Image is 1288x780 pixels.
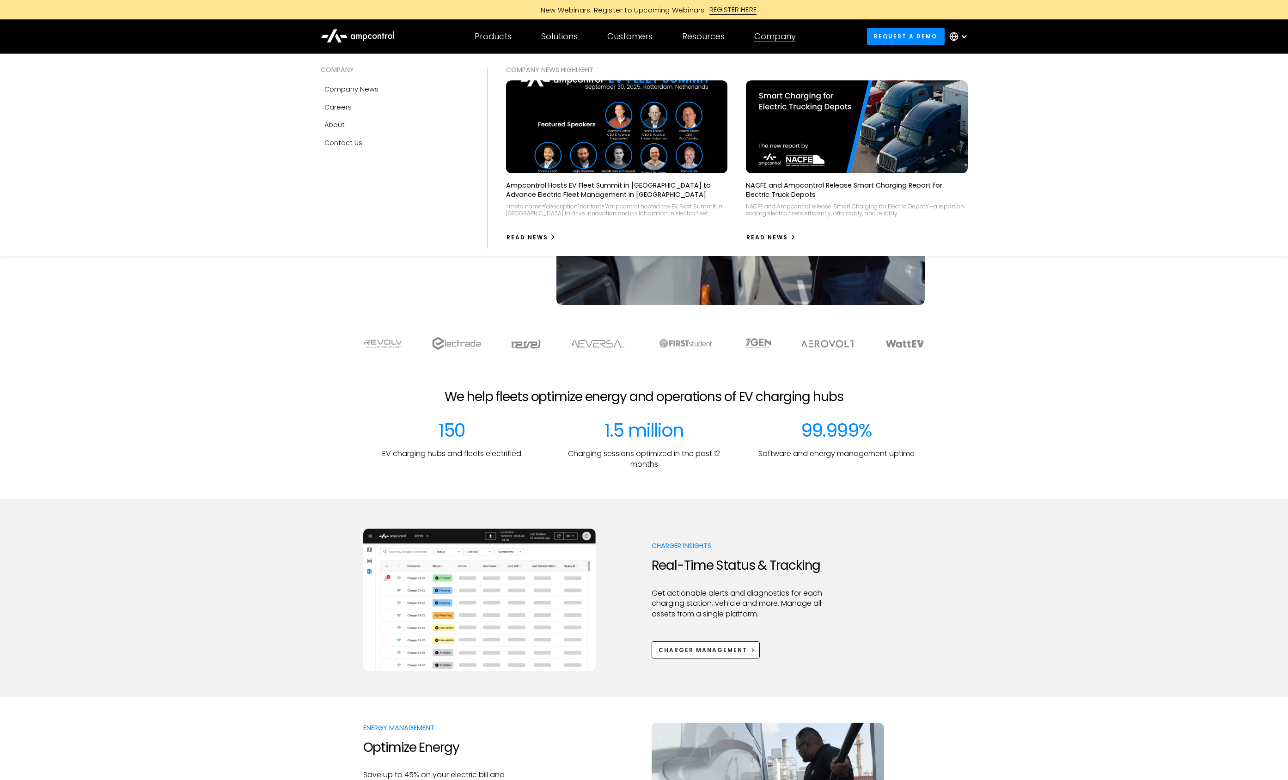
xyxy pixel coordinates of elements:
a: Read News [506,230,556,245]
div: Contact Us [324,138,362,148]
div: Customers [607,31,653,42]
img: WattEV logo [885,340,924,347]
a: Read News [746,230,796,245]
div: Solutions [541,31,578,42]
img: electrada logo [432,337,481,350]
div: COMPANY NEWS Highlight [506,65,968,75]
p: Charging sessions optimized in the past 12 months [555,449,733,469]
a: Company news [321,80,469,98]
div: <meta name="description" content="Ampcontrol hosted the EV Fleet Summit in [GEOGRAPHIC_DATA] to d... [506,203,728,217]
a: Contact Us [321,134,469,152]
img: Ampcontrol EV charging management system for on time departure [363,529,596,671]
div: About [324,120,345,130]
p: Energy Management [363,723,541,732]
div: Products [475,31,512,42]
div: Charger Management [659,646,747,654]
div: REGISTER HERE [709,5,757,15]
div: Resources [682,31,725,42]
a: Careers [321,98,469,116]
h2: Optimize Energy [363,740,541,756]
p: Ampcontrol Hosts EV Fleet Summit in [GEOGRAPHIC_DATA] to Advance Electric Fleet Management in [GE... [506,181,728,199]
div: 1.5 million [604,419,684,441]
div: Company [754,31,796,42]
div: New Webinars: Register to Upcoming Webinars [531,5,709,15]
p: NACFE and Ampcontrol Release Smart Charging Report for Electric Truck Depots [746,181,968,199]
a: Request a demo [867,28,945,45]
div: COMPANY [321,65,469,75]
img: Aerovolt Logo [801,340,856,347]
a: New Webinars: Register to Upcoming WebinarsREGISTER HERE [436,5,852,15]
p: Software and energy management uptime [758,449,915,459]
p: Charger Insights [652,541,830,550]
p: Get actionable alerts and diagnostics for each charging station, vehicle and more. Manage all ass... [652,588,830,619]
p: EV charging hubs and fleets electrified [382,449,521,459]
div: 150 [438,419,465,441]
a: About [321,116,469,134]
div: Read News [746,233,788,242]
div: Careers [324,102,352,112]
h2: Real-Time Status & Tracking [652,558,830,573]
div: NACFE and Ampcontrol release 'Smart Charging for Electric Depots'—a report on scaling electric fl... [746,203,968,217]
h2: We help fleets optimize energy and operations of EV charging hubs [445,389,843,405]
div: 99.999% [801,419,872,441]
a: Charger Management [652,641,760,658]
div: Read News [507,233,548,242]
div: Company news [324,84,378,94]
